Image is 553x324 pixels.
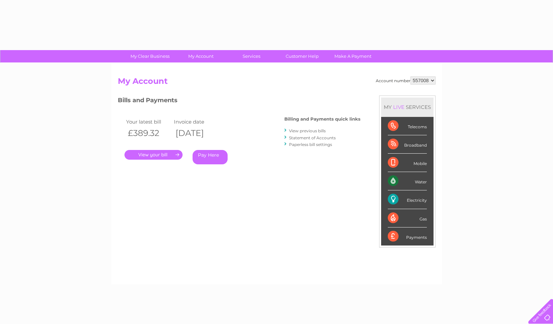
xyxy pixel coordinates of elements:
[289,128,326,133] a: View previous bills
[381,98,434,117] div: MY SERVICES
[275,50,330,62] a: Customer Help
[289,135,336,140] a: Statement of Accounts
[388,154,427,172] div: Mobile
[388,209,427,227] div: Gas
[388,135,427,154] div: Broadband
[388,190,427,209] div: Electricity
[124,126,173,140] th: £389.32
[124,117,173,126] td: Your latest bill
[122,50,178,62] a: My Clear Business
[172,117,220,126] td: Invoice date
[224,50,279,62] a: Services
[388,227,427,246] div: Payments
[289,142,332,147] a: Paperless bill settings
[284,117,360,122] h4: Billing and Payments quick links
[124,150,183,160] a: .
[118,76,436,89] h2: My Account
[388,172,427,190] div: Water
[392,104,406,110] div: LIVE
[193,150,228,164] a: Pay Here
[118,96,360,107] h3: Bills and Payments
[172,126,220,140] th: [DATE]
[325,50,380,62] a: Make A Payment
[388,117,427,135] div: Telecoms
[376,76,436,85] div: Account number
[173,50,228,62] a: My Account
